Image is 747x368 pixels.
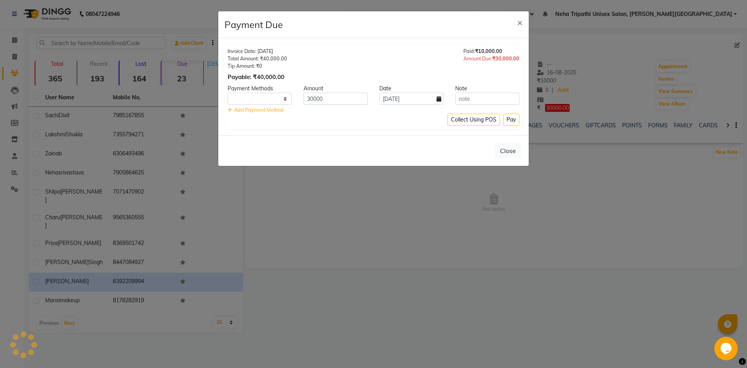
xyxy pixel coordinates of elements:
div: Date [373,85,449,93]
button: Pay [503,114,519,126]
div: Payment Methods [222,85,298,93]
button: Close [495,143,521,158]
span: × [517,16,523,28]
div: Tip Amount: ₹0 [228,62,287,70]
iframe: chat widget [714,337,739,360]
span: ₹30,000.00 [492,55,519,62]
div: Amount Due: [463,55,519,62]
h4: Payment Due [224,18,283,32]
div: Note [449,85,525,93]
span: Add Payment Method [234,107,284,113]
div: Invoice Date: [DATE] [228,48,287,55]
span: ₹10,000.00 [475,48,502,54]
div: Total Amount: ₹40,000.00 [228,55,287,62]
div: Amount [298,85,373,93]
input: Amount [303,93,368,105]
input: note [455,93,519,105]
input: yyyy-mm-dd [379,93,444,105]
button: Collect Using POS [447,114,500,126]
div: Paid: [463,48,519,55]
div: Payable: ₹40,000.00 [228,73,287,82]
button: Close [511,11,529,33]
